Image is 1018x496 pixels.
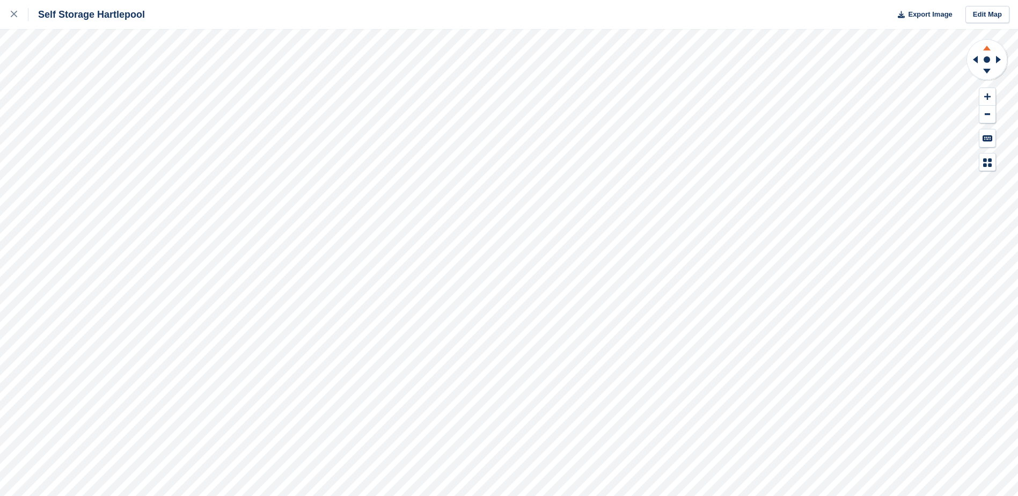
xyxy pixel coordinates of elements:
[979,88,995,106] button: Zoom In
[979,129,995,147] button: Keyboard Shortcuts
[979,106,995,123] button: Zoom Out
[908,9,952,20] span: Export Image
[28,8,145,21] div: Self Storage Hartlepool
[979,154,995,171] button: Map Legend
[891,6,953,24] button: Export Image
[965,6,1009,24] a: Edit Map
